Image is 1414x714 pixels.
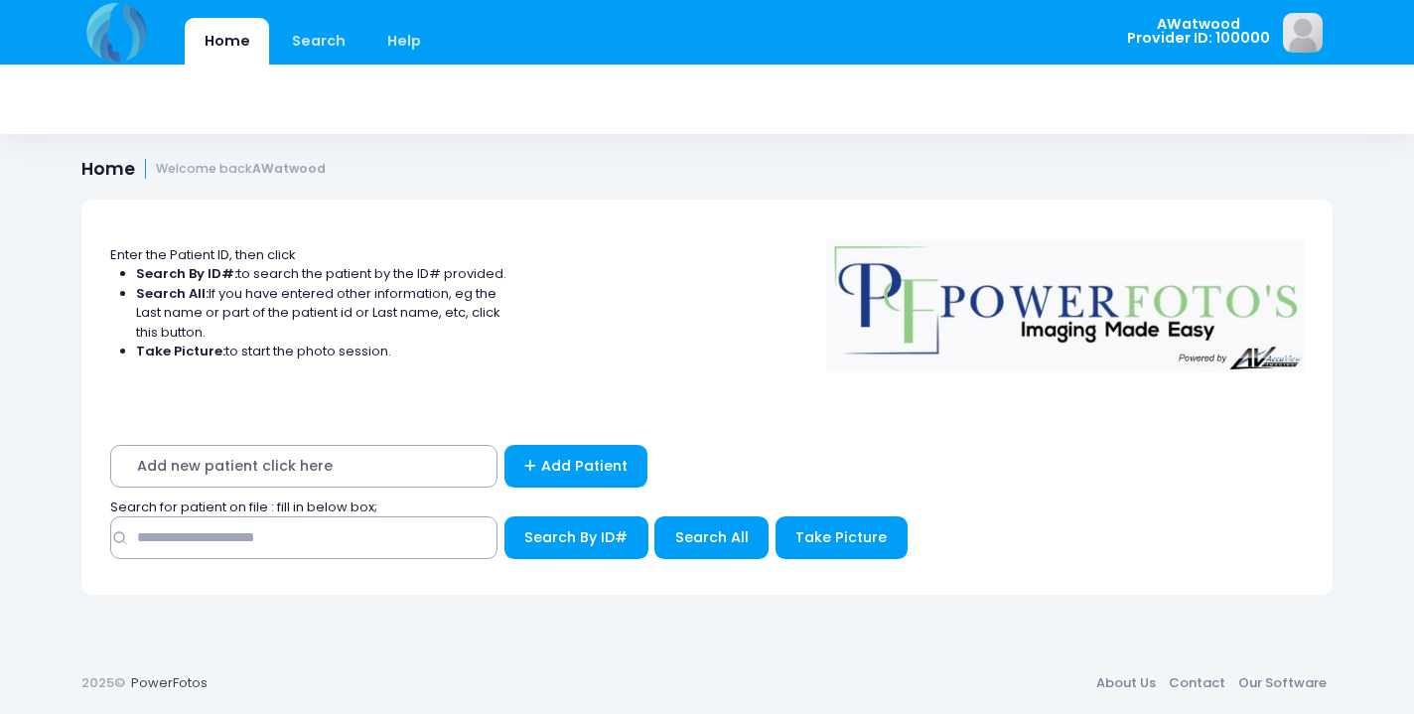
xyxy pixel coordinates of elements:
[1283,13,1323,53] img: image
[1162,665,1231,701] a: Contact
[272,18,364,65] a: Search
[524,527,628,547] span: Search By ID#
[136,264,507,284] li: to search the patient by the ID# provided.
[1127,17,1270,46] span: AWatwood Provider ID: 100000
[81,673,125,692] span: 2025©
[252,160,326,177] strong: AWatwood
[110,445,497,488] span: Add new patient click here
[675,527,749,547] span: Search All
[654,516,769,559] button: Search All
[110,498,377,516] span: Search for patient on file : fill in below box;
[81,159,326,180] h1: Home
[817,225,1314,372] img: Logo
[185,18,269,65] a: Home
[1231,665,1333,701] a: Our Software
[368,18,441,65] a: Help
[795,527,887,547] span: Take Picture
[504,445,648,488] a: Add Patient
[136,264,237,283] strong: Search By ID#:
[156,162,326,177] small: Welcome back
[136,284,209,303] strong: Search All:
[776,516,908,559] button: Take Picture
[131,673,208,692] a: PowerFotos
[136,342,507,361] li: to start the photo session.
[110,245,296,264] span: Enter the Patient ID, then click
[136,284,507,343] li: If you have entered other information, eg the Last name or part of the patient id or Last name, e...
[1089,665,1162,701] a: About Us
[504,516,648,559] button: Search By ID#
[136,342,225,360] strong: Take Picture:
